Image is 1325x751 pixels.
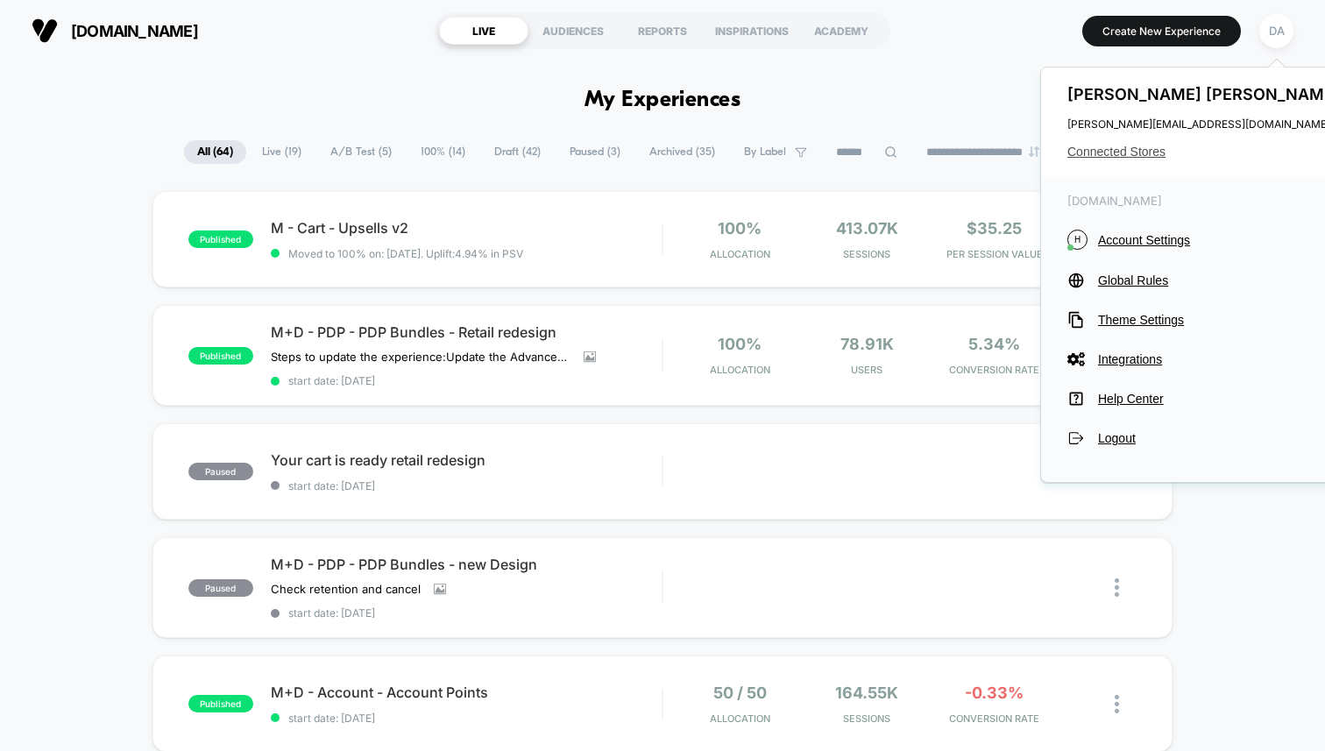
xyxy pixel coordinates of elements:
[71,22,198,40] span: [DOMAIN_NAME]
[636,140,728,164] span: Archived ( 35 )
[1082,16,1241,46] button: Create New Experience
[835,684,898,702] span: 164.55k
[840,335,894,353] span: 78.91k
[407,140,478,164] span: 100% ( 14 )
[249,140,315,164] span: Live ( 19 )
[188,579,253,597] span: paused
[968,335,1020,353] span: 5.34%
[271,479,662,492] span: start date: [DATE]
[188,463,253,480] span: paused
[808,712,926,725] span: Sessions
[271,556,662,573] span: M+D - PDP - PDP Bundles - new Design
[808,364,926,376] span: Users
[271,451,662,469] span: Your cart is ready retail redesign
[710,364,770,376] span: Allocation
[271,582,421,596] span: Check retention and cancel
[271,350,570,364] span: Steps to update the experience:Update the Advanced RulingUpdate the page targeting
[271,684,662,701] span: M+D - Account - Account Points
[965,684,1024,702] span: -0.33%
[439,17,528,45] div: LIVE
[618,17,707,45] div: REPORTS
[188,347,253,365] span: published
[1115,695,1119,713] img: close
[32,18,58,44] img: Visually logo
[188,695,253,712] span: published
[710,712,770,725] span: Allocation
[585,88,741,113] h1: My Experiences
[188,230,253,248] span: published
[271,374,662,387] span: start date: [DATE]
[1259,14,1293,48] div: DA
[718,219,762,237] span: 100%
[967,219,1022,237] span: $35.25
[713,684,767,702] span: 50 / 50
[184,140,246,164] span: All ( 64 )
[1029,146,1039,157] img: end
[271,712,662,725] span: start date: [DATE]
[271,219,662,237] span: M - Cart - Upsells v2
[836,219,898,237] span: 413.07k
[808,248,926,260] span: Sessions
[288,247,523,260] span: Moved to 100% on: [DATE] . Uplift: 4.94% in PSV
[935,712,1053,725] span: CONVERSION RATE
[744,145,786,159] span: By Label
[1115,578,1119,597] img: close
[718,335,762,353] span: 100%
[707,17,797,45] div: INSPIRATIONS
[1067,230,1088,250] i: H
[710,248,770,260] span: Allocation
[935,248,1053,260] span: PER SESSION VALUE
[26,17,203,45] button: [DOMAIN_NAME]
[271,606,662,620] span: start date: [DATE]
[317,140,405,164] span: A/B Test ( 5 )
[1254,13,1299,49] button: DA
[556,140,634,164] span: Paused ( 3 )
[935,364,1053,376] span: CONVERSION RATE
[271,323,662,341] span: M+D - PDP - PDP Bundles - Retail redesign
[481,140,554,164] span: Draft ( 42 )
[528,17,618,45] div: AUDIENCES
[797,17,886,45] div: ACADEMY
